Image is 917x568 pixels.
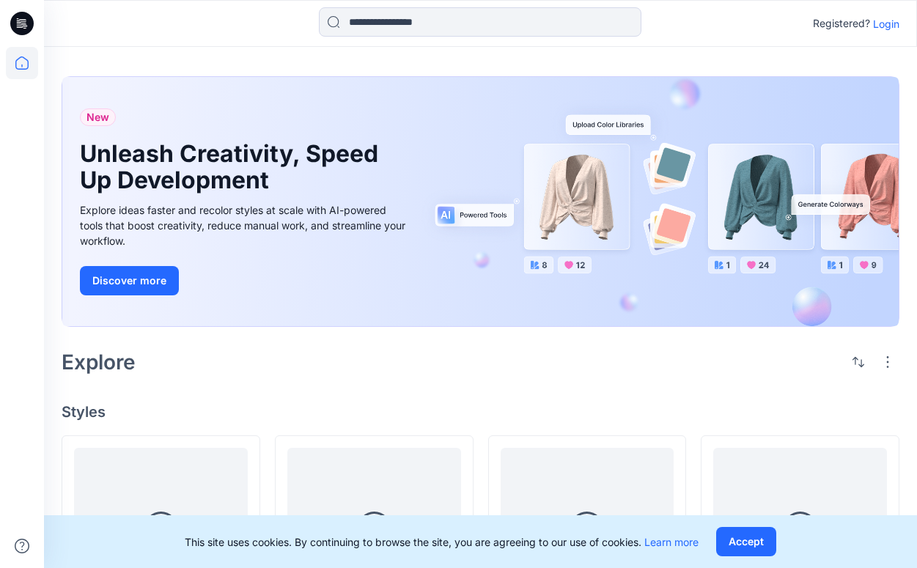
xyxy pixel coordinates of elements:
[80,141,388,193] h1: Unleash Creativity, Speed Up Development
[62,403,899,421] h4: Styles
[644,536,699,548] a: Learn more
[80,202,410,248] div: Explore ideas faster and recolor styles at scale with AI-powered tools that boost creativity, red...
[716,527,776,556] button: Accept
[86,108,109,126] span: New
[873,16,899,32] p: Login
[185,534,699,550] p: This site uses cookies. By continuing to browse the site, you are agreeing to our use of cookies.
[62,350,136,374] h2: Explore
[80,266,179,295] button: Discover more
[813,15,870,32] p: Registered?
[80,266,410,295] a: Discover more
